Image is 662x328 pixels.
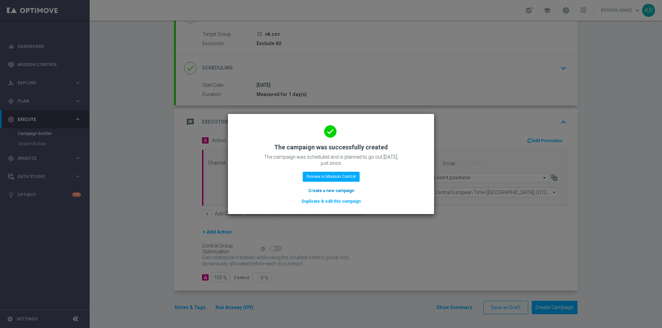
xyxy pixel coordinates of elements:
i: done [324,125,337,138]
p: The campaign was scheduled and is planned to go out [DATE], just once. [262,154,400,166]
button: Duplicate & edit this campaign [301,198,361,205]
h2: The campaign was successfully created [274,143,388,151]
button: Create a new campaign [308,187,355,194]
button: Review in Mission Control [303,172,360,181]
